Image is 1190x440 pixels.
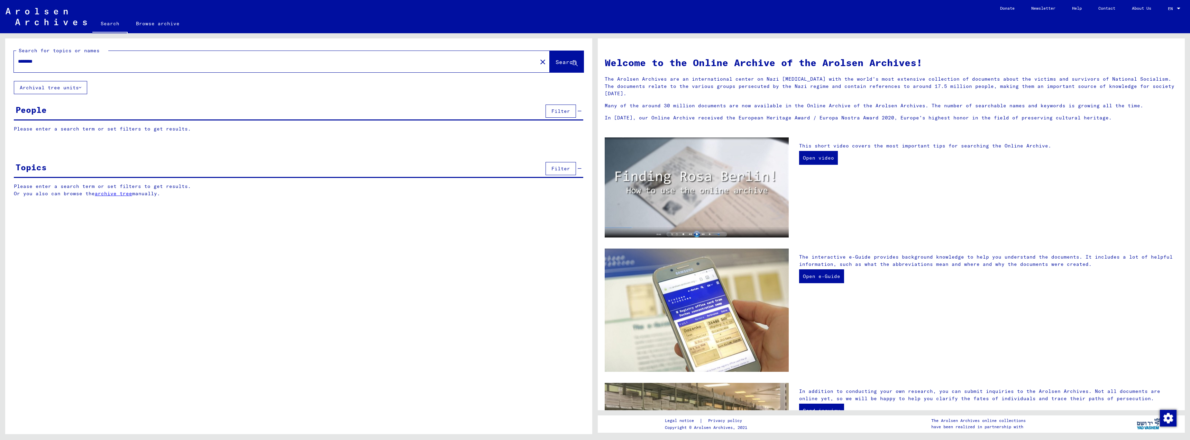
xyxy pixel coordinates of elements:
[14,81,87,94] button: Archival tree units
[799,151,838,165] a: Open video
[605,249,789,372] img: eguide.jpg
[551,108,570,114] span: Filter
[605,102,1178,109] p: Many of the around 30 million documents are now available in the Online Archive of the Arolsen Ar...
[605,55,1178,70] h1: Welcome to the Online Archive of the Arolsen Archives!
[16,161,47,173] div: Topics
[799,269,844,283] a: Open e-Guide
[799,253,1178,268] p: The interactive e-Guide provides background knowledge to help you understand the documents. It in...
[665,417,750,424] div: |
[665,417,699,424] a: Legal notice
[95,190,132,197] a: archive tree
[539,58,547,66] mat-icon: close
[799,404,844,417] a: Send inquiry
[546,105,576,118] button: Filter
[556,59,576,65] span: Search
[605,114,1178,122] p: In [DATE], our Online Archive received the European Heritage Award / Europa Nostra Award 2020, Eu...
[16,104,47,116] div: People
[550,51,584,72] button: Search
[931,417,1026,424] p: The Arolsen Archives online collections
[1135,415,1161,432] img: yv_logo.png
[665,424,750,431] p: Copyright © Arolsen Archives, 2021
[14,125,583,133] p: Please enter a search term or set filters to get results.
[799,142,1178,150] p: This short video covers the most important tips for searching the Online Archive.
[931,424,1026,430] p: have been realized in partnership with
[546,162,576,175] button: Filter
[551,165,570,172] span: Filter
[14,183,584,197] p: Please enter a search term or set filters to get results. Or you also can browse the manually.
[19,47,100,54] mat-label: Search for topics or names
[605,137,789,238] img: video.jpg
[536,55,550,69] button: Clear
[605,75,1178,97] p: The Arolsen Archives are an international center on Nazi [MEDICAL_DATA] with the world’s most ext...
[92,15,128,33] a: Search
[703,417,750,424] a: Privacy policy
[799,388,1178,402] p: In addition to conducting your own research, you can submit inquiries to the Arolsen Archives. No...
[6,8,87,25] img: Arolsen_neg.svg
[1160,410,1177,426] img: Change consent
[128,15,188,32] a: Browse archive
[1168,6,1175,11] span: EN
